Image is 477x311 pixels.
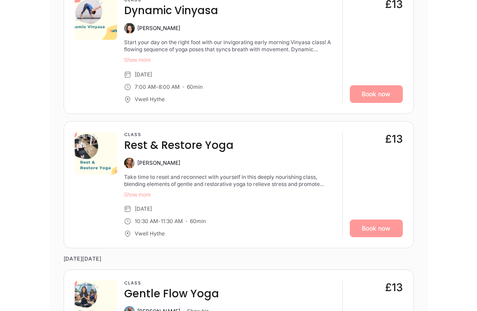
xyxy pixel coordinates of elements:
[124,158,135,168] img: Alyssa Costantini
[124,4,218,18] h4: Dynamic Vinyasa
[124,174,335,188] div: Take time to reset and reconnect with yourself in this deeply nourishing class, blending elements...
[137,159,180,167] div: [PERSON_NAME]
[135,71,152,78] div: [DATE]
[124,57,335,64] button: Show more
[156,83,159,91] div: -
[161,218,183,225] div: 11:30 AM
[124,23,135,34] img: Anita Chungbang
[385,281,403,295] div: £13
[190,218,206,225] div: 60 min
[135,83,156,91] div: 7:00 AM
[135,96,165,103] div: Vwell Hythe
[350,85,403,103] a: Book now
[135,205,152,212] div: [DATE]
[124,39,335,53] div: Start your day on the right foot with our invigorating early morning Vinyasa class! A flowing seq...
[75,132,117,174] img: 734a81fd-0b3d-46f1-b7ab-0c1388fca0de.png
[124,138,234,152] h4: Rest & Restore Yoga
[124,281,219,286] h3: Class
[124,132,234,137] h3: Class
[124,191,335,198] button: Show more
[158,218,161,225] div: -
[124,287,219,301] h4: Gentle Flow Yoga
[350,220,403,237] a: Book now
[137,25,180,32] div: [PERSON_NAME]
[187,83,203,91] div: 60 min
[64,248,414,269] time: [DATE][DATE]
[135,218,158,225] div: 10:30 AM
[385,132,403,146] div: £13
[159,83,180,91] div: 8:00 AM
[135,230,165,237] div: Vwell Hythe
